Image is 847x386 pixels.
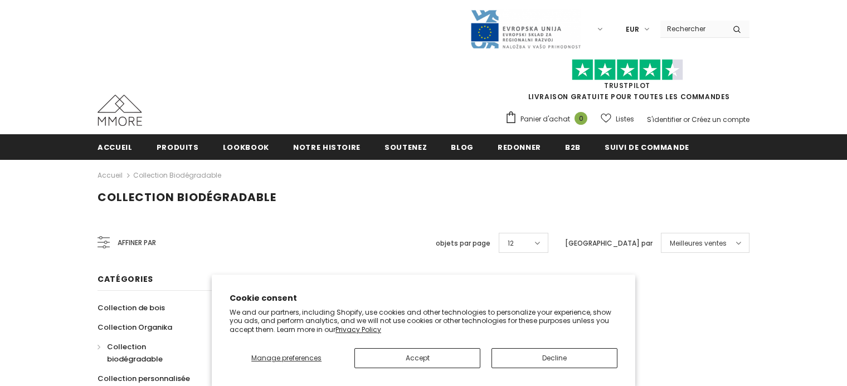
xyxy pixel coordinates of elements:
span: Suivi de commande [605,142,689,153]
span: 0 [575,112,587,125]
a: B2B [565,134,581,159]
label: [GEOGRAPHIC_DATA] par [565,238,653,249]
span: EUR [626,24,639,35]
a: Produits [157,134,199,159]
a: Créez un compte [692,115,749,124]
span: Notre histoire [293,142,361,153]
button: Manage preferences [230,348,343,368]
a: Javni Razpis [470,24,581,33]
span: Lookbook [223,142,269,153]
a: soutenez [384,134,427,159]
a: Lookbook [223,134,269,159]
span: Affiner par [118,237,156,249]
span: or [683,115,690,124]
button: Accept [354,348,480,368]
span: LIVRAISON GRATUITE POUR TOUTES LES COMMANDES [505,64,749,101]
span: Panier d'achat [520,114,570,125]
a: Suivi de commande [605,134,689,159]
span: Manage preferences [251,353,322,363]
h2: Cookie consent [230,292,617,304]
span: Catégories [98,273,153,285]
a: TrustPilot [604,81,650,90]
span: Collection de bois [98,302,165,313]
a: Redonner [498,134,541,159]
label: objets par page [436,238,490,249]
a: Accueil [98,169,123,182]
a: Accueil [98,134,133,159]
a: Notre histoire [293,134,361,159]
p: We and our partners, including Shopify, use cookies and other technologies to personalize your ex... [230,308,617,334]
img: Faites confiance aux étoiles pilotes [572,59,683,81]
span: Collection Organika [98,322,172,333]
span: Collection biodégradable [107,341,163,364]
a: Privacy Policy [335,325,381,334]
span: Redonner [498,142,541,153]
a: Collection biodégradable [98,337,202,369]
span: Collection biodégradable [98,189,276,205]
img: Cas MMORE [98,95,142,126]
img: Javni Razpis [470,9,581,50]
a: Collection biodégradable [133,170,221,180]
span: Listes [616,114,634,125]
span: soutenez [384,142,427,153]
span: Collection personnalisée [98,373,190,384]
button: Decline [491,348,617,368]
span: B2B [565,142,581,153]
span: Produits [157,142,199,153]
a: Panier d'achat 0 [505,111,593,128]
a: Listes [601,109,634,129]
span: Meilleures ventes [670,238,727,249]
a: Collection de bois [98,298,165,317]
a: Blog [451,134,474,159]
span: Accueil [98,142,133,153]
span: 12 [508,238,514,249]
input: Search Site [660,21,724,37]
a: Collection Organika [98,317,172,337]
a: S'identifier [647,115,682,124]
span: Blog [451,142,474,153]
